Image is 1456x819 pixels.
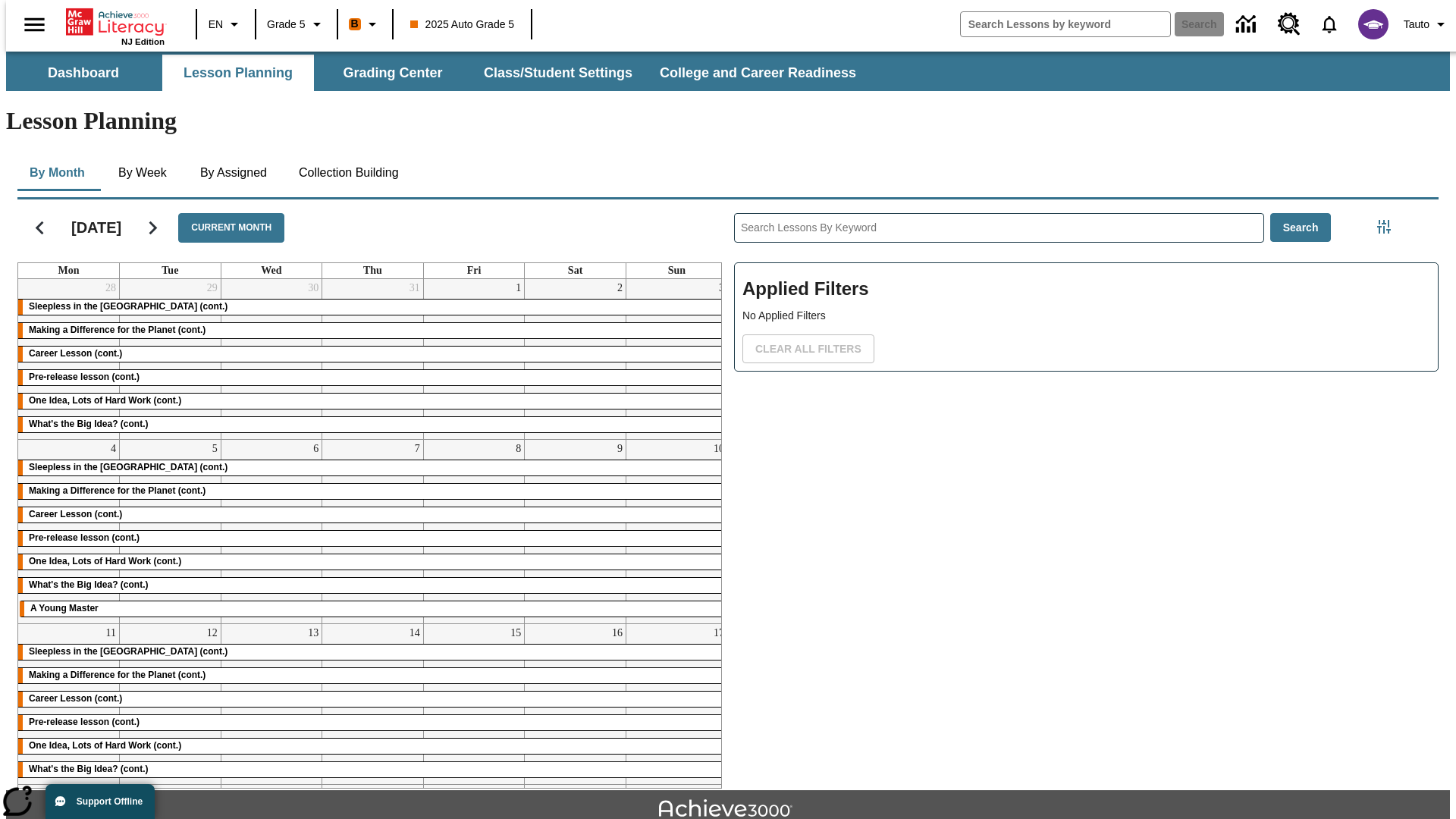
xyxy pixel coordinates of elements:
div: SubNavbar [6,55,870,91]
div: Career Lesson (cont.) [18,347,727,362]
h1: Lesson Planning [6,107,1450,135]
span: Pre-release lesson (cont.) [29,717,140,727]
button: Current Month [178,213,284,243]
a: July 30, 2025 [305,279,322,297]
td: August 8, 2025 [423,439,525,623]
span: Career Lesson (cont.) [29,509,122,519]
td: August 1, 2025 [423,279,525,440]
button: Select a new avatar [1349,5,1398,44]
td: August 16, 2025 [525,623,626,784]
button: Filters Side menu [1369,212,1399,242]
span: Pre-release lesson (cont.) [29,372,140,382]
span: What's the Big Idea? (cont.) [29,579,149,590]
div: One Idea, Lots of Hard Work (cont.) [18,554,727,570]
p: No Applied Filters [742,308,1430,324]
button: Dashboard [8,55,159,91]
span: What's the Big Idea? (cont.) [29,419,149,429]
span: 2025 Auto Grade 5 [410,17,515,33]
button: Search [1270,213,1332,243]
a: August 4, 2025 [108,440,119,458]
a: Notifications [1310,5,1349,44]
td: August 10, 2025 [626,439,727,623]
button: Open side menu [12,2,57,47]
a: Friday [464,263,485,278]
td: July 30, 2025 [221,279,322,440]
button: Boost Class color is orange. Change class color [343,11,388,38]
button: Support Offline [45,784,155,819]
div: Pre-release lesson (cont.) [18,370,727,385]
td: August 3, 2025 [626,279,727,440]
button: College and Career Readiness [648,55,868,91]
a: July 31, 2025 [406,279,423,297]
div: Sleepless in the Animal Kingdom (cont.) [18,645,727,660]
span: Making a Difference for the Planet (cont.) [29,325,206,335]
button: By Assigned [188,155,279,191]
span: B [351,14,359,33]
img: avatar image [1358,9,1389,39]
button: Collection Building [287,155,411,191]
span: Making a Difference for the Planet (cont.) [29,670,206,680]
a: August 23, 2025 [609,785,626,803]
a: Saturday [565,263,585,278]
button: Next [133,209,172,247]
a: August 19, 2025 [204,785,221,803]
span: EN [209,17,223,33]
div: Making a Difference for the Planet (cont.) [18,323,727,338]
span: Sleepless in the Animal Kingdom (cont.) [29,462,227,472]
span: Sleepless in the Animal Kingdom (cont.) [29,646,227,657]
a: August 2, 2025 [614,279,626,297]
td: August 11, 2025 [18,623,120,784]
span: Making a Difference for the Planet (cont.) [29,485,206,496]
input: search field [961,12,1170,36]
td: July 31, 2025 [322,279,424,440]
span: Career Lesson (cont.) [29,348,122,359]
td: August 13, 2025 [221,623,322,784]
td: August 15, 2025 [423,623,525,784]
a: Thursday [360,263,385,278]
span: One Idea, Lots of Hard Work (cont.) [29,395,181,406]
a: August 14, 2025 [406,624,423,642]
div: Applied Filters [734,262,1439,372]
div: Career Lesson (cont.) [18,692,727,707]
a: Monday [55,263,83,278]
button: By Week [105,155,180,191]
a: July 28, 2025 [102,279,119,297]
a: Resource Center, Will open in new tab [1269,4,1310,45]
a: August 5, 2025 [209,440,221,458]
span: Grade 5 [267,17,306,33]
button: By Month [17,155,97,191]
a: August 24, 2025 [711,785,727,803]
a: Wednesday [258,263,284,278]
span: Support Offline [77,796,143,807]
td: August 14, 2025 [322,623,424,784]
a: August 20, 2025 [305,785,322,803]
div: Making a Difference for the Planet (cont.) [18,668,727,683]
span: A Young Master [30,603,99,613]
div: Making a Difference for the Planet (cont.) [18,484,727,499]
td: July 28, 2025 [18,279,120,440]
button: Grade: Grade 5, Select a grade [261,11,332,38]
span: Sleepless in the Animal Kingdom (cont.) [29,301,227,312]
span: Pre-release lesson (cont.) [29,532,140,543]
a: August 15, 2025 [507,624,524,642]
a: Home [66,7,165,37]
span: One Idea, Lots of Hard Work (cont.) [29,740,181,751]
div: Pre-release lesson (cont.) [18,715,727,730]
td: August 4, 2025 [18,439,120,623]
button: Lesson Planning [162,55,314,91]
div: A Young Master [20,601,726,617]
button: Grading Center [317,55,469,91]
a: August 22, 2025 [507,785,524,803]
a: August 1, 2025 [513,279,524,297]
a: August 13, 2025 [305,624,322,642]
a: August 7, 2025 [412,440,423,458]
input: Search Lessons By Keyword [735,214,1263,242]
div: Home [66,5,165,46]
a: August 21, 2025 [406,785,423,803]
button: Previous [20,209,59,247]
a: July 29, 2025 [204,279,221,297]
button: Profile/Settings [1398,11,1456,38]
a: August 3, 2025 [716,279,727,297]
button: Language: EN, Select a language [202,11,250,38]
span: Tauto [1404,17,1429,33]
